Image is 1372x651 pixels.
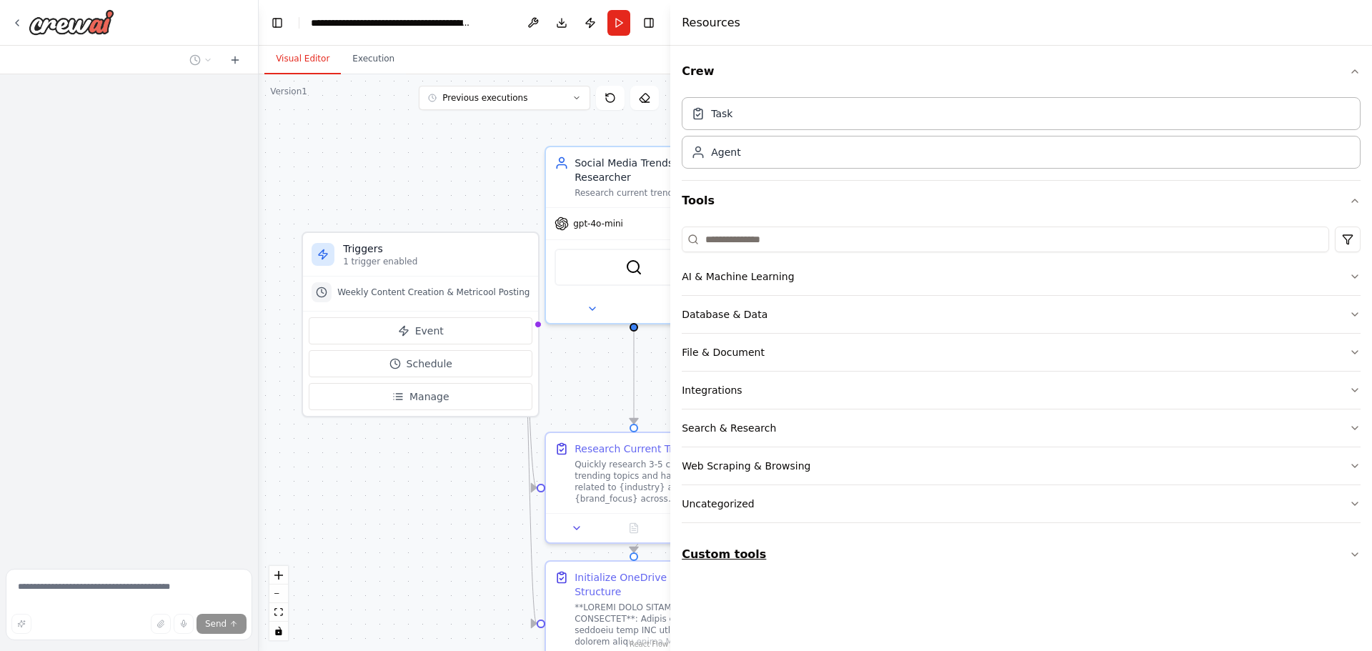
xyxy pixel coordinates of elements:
[682,421,776,435] div: Search & Research
[269,566,288,585] button: zoom in
[682,447,1361,484] button: Web Scraping & Browsing
[682,91,1361,180] div: Crew
[419,86,590,110] button: Previous executions
[264,44,341,74] button: Visual Editor
[711,145,740,159] div: Agent
[682,409,1361,447] button: Search & Research
[269,603,288,622] button: fit view
[269,566,288,640] div: React Flow controls
[407,357,452,371] span: Schedule
[545,146,723,324] div: Social Media Trends ResearcherResearch current trends, viral content patterns, and audience prefe...
[311,16,472,30] nav: breadcrumb
[415,324,444,338] span: Event
[625,259,642,276] img: SerperDevTool
[224,51,247,69] button: Start a new chat
[682,334,1361,371] button: File & Document
[630,640,668,648] a: React Flow attribution
[682,296,1361,333] button: Database & Data
[522,317,537,631] g: Edge from triggers to 7f986416-d7cf-4d36-ba9e-ea1331034af9
[711,106,732,121] div: Task
[270,86,307,97] div: Version 1
[682,14,740,31] h4: Resources
[184,51,218,69] button: Switch to previous chat
[575,442,697,456] div: Research Current Trends
[575,187,713,199] div: Research current trends, viral content patterns, and audience preferences across multiple platfor...
[337,287,530,298] span: Weekly Content Creation & Metricool Posting
[343,242,530,256] h3: Triggers
[309,350,532,377] button: Schedule
[682,485,1361,522] button: Uncategorized
[682,258,1361,295] button: AI & Machine Learning
[682,372,1361,409] button: Integrations
[11,614,31,634] button: Improve this prompt
[29,9,114,35] img: Logo
[302,232,540,417] div: Triggers1 trigger enabledWeekly Content Creation & Metricool PostingEventScheduleManage
[267,13,287,33] button: Hide left sidebar
[575,459,713,505] div: Quickly research 3-5 current trending topics and hashtags related to {industry} and {brand_focus}...
[409,389,449,404] span: Manage
[205,618,227,630] span: Send
[309,317,532,344] button: Event
[545,432,723,544] div: Research Current TrendsQuickly research 3-5 current trending topics and hashtags related to {indu...
[575,156,713,184] div: Social Media Trends Researcher
[573,218,623,229] span: gpt-4o-mini
[682,535,1361,575] button: Custom tools
[635,300,716,317] button: Open in side panel
[343,256,530,267] p: 1 trigger enabled
[575,570,713,599] div: Initialize OneDrive Storage Structure
[627,332,641,424] g: Edge from 77928680-f3ca-4d69-b661-3d13fb3c5cfd to 652e319c-2613-4798-821c-a2db637795c6
[269,622,288,640] button: toggle interactivity
[151,614,171,634] button: Upload files
[174,614,194,634] button: Click to speak your automation idea
[604,520,665,537] button: No output available
[341,44,406,74] button: Execution
[197,614,247,634] button: Send
[639,13,659,33] button: Hide right sidebar
[682,383,742,397] div: Integrations
[682,269,794,284] div: AI & Machine Learning
[682,307,767,322] div: Database & Data
[442,92,527,104] span: Previous executions
[309,383,532,410] button: Manage
[682,459,810,473] div: Web Scraping & Browsing
[269,585,288,603] button: zoom out
[682,497,754,511] div: Uncategorized
[682,181,1361,221] button: Tools
[575,602,713,647] div: **LOREMI DOLO SITAME CONSECTET**: Adipis eli seddoeiu temp INC utlaboreet dolorem aliqu enima MIN...
[682,221,1361,535] div: Tools
[682,51,1361,91] button: Crew
[682,345,765,359] div: File & Document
